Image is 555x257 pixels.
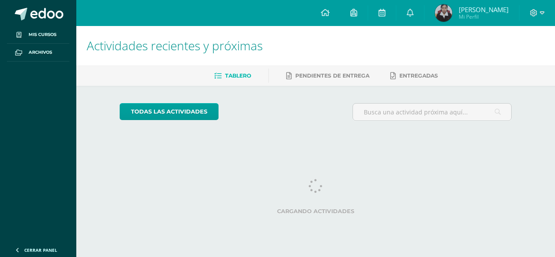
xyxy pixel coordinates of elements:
span: [PERSON_NAME] [459,5,509,14]
span: Cerrar panel [24,247,57,253]
a: Archivos [7,44,69,62]
a: Entregadas [390,69,438,83]
img: 811eb68172a1c09fc9ed1ddb262b7c89.png [435,4,452,22]
a: Mis cursos [7,26,69,44]
span: Archivos [29,49,52,56]
a: Pendientes de entrega [286,69,369,83]
a: todas las Actividades [120,103,219,120]
span: Actividades recientes y próximas [87,37,263,54]
input: Busca una actividad próxima aquí... [353,104,512,120]
span: Entregadas [399,72,438,79]
span: Tablero [225,72,251,79]
label: Cargando actividades [120,208,512,215]
span: Pendientes de entrega [295,72,369,79]
span: Mi Perfil [459,13,509,20]
span: Mis cursos [29,31,56,38]
a: Tablero [214,69,251,83]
